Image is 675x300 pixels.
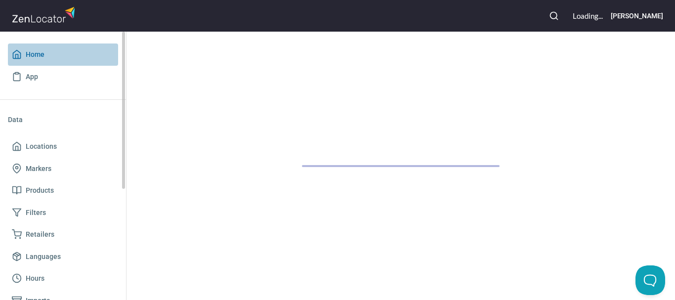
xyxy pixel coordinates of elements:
[635,265,665,295] iframe: Help Scout Beacon - Open
[26,207,46,219] span: Filters
[8,267,118,290] a: Hours
[543,5,565,27] button: Search
[8,179,118,202] a: Products
[8,246,118,268] a: Languages
[26,228,54,241] span: Retailers
[8,43,118,66] a: Home
[26,163,51,175] span: Markers
[8,135,118,158] a: Locations
[8,158,118,180] a: Markers
[26,140,57,153] span: Locations
[8,202,118,224] a: Filters
[26,251,61,263] span: Languages
[8,66,118,88] a: App
[8,223,118,246] a: Retailers
[26,272,44,285] span: Hours
[8,108,118,131] li: Data
[26,184,54,197] span: Products
[573,11,603,21] div: Loading...
[12,4,78,25] img: zenlocator
[26,71,38,83] span: App
[26,48,44,61] span: Home
[611,5,663,27] button: [PERSON_NAME]
[611,10,663,21] h6: [PERSON_NAME]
